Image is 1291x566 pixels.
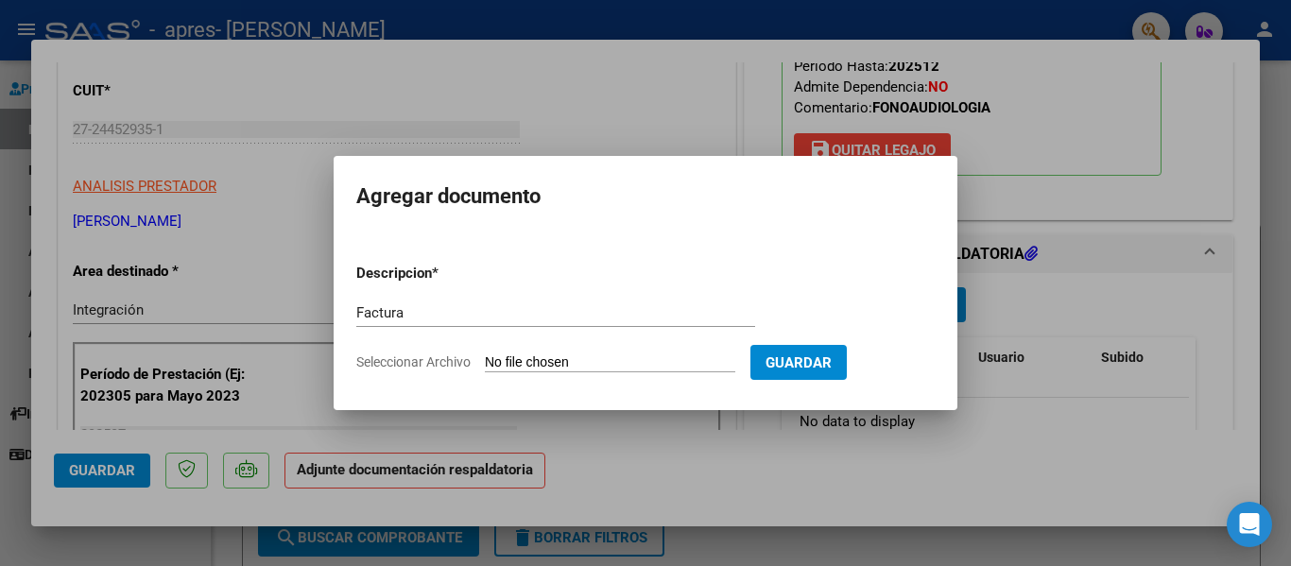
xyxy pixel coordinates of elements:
[766,354,832,371] span: Guardar
[356,354,471,369] span: Seleccionar Archivo
[356,263,530,284] p: Descripcion
[750,345,847,380] button: Guardar
[356,179,935,214] h2: Agregar documento
[1227,502,1272,547] div: Open Intercom Messenger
